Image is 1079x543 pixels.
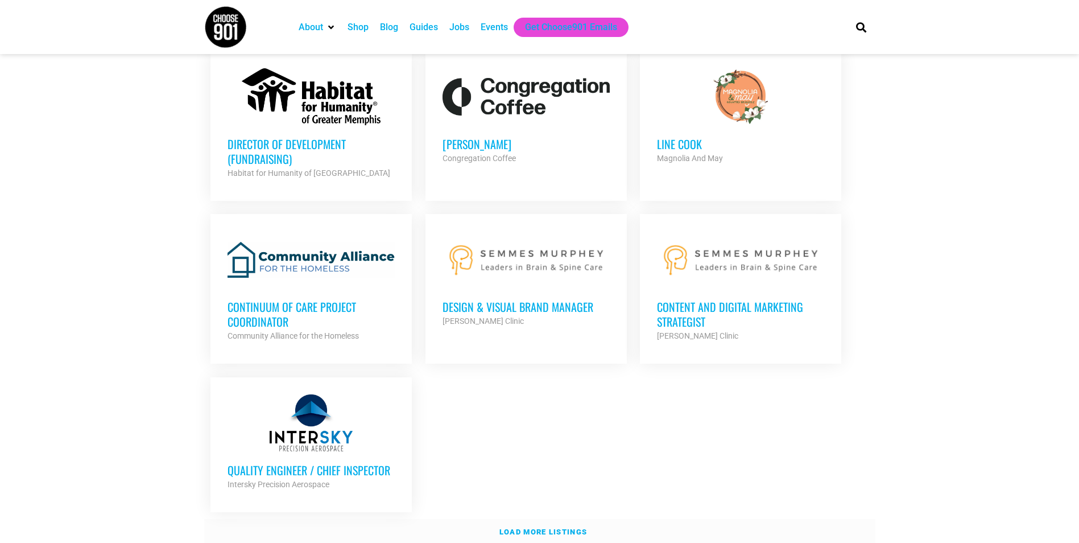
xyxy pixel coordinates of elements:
[640,51,841,182] a: Line cook Magnolia And May
[228,168,390,178] strong: Habitat for Humanity of [GEOGRAPHIC_DATA]
[293,18,837,37] nav: Main nav
[449,20,469,34] a: Jobs
[228,480,329,489] strong: Intersky Precision Aerospace
[657,299,824,329] h3: Content and Digital Marketing Strategist
[425,214,627,345] a: Design & Visual Brand Manager [PERSON_NAME] Clinic
[481,20,508,34] a: Events
[228,299,395,329] h3: Continuum of Care Project Coordinator
[657,331,738,340] strong: [PERSON_NAME] Clinic
[657,154,723,163] strong: Magnolia And May
[348,20,369,34] a: Shop
[425,51,627,182] a: [PERSON_NAME] Congregation Coffee
[851,18,870,36] div: Search
[228,137,395,166] h3: Director of Development (Fundraising)
[657,137,824,151] h3: Line cook
[299,20,323,34] a: About
[210,214,412,360] a: Continuum of Care Project Coordinator Community Alliance for the Homeless
[410,20,438,34] a: Guides
[499,528,587,536] strong: Load more listings
[228,463,395,478] h3: Quality Engineer / Chief Inspector
[443,154,516,163] strong: Congregation Coffee
[228,331,359,340] strong: Community Alliance for the Homeless
[525,20,617,34] a: Get Choose901 Emails
[210,377,412,508] a: Quality Engineer / Chief Inspector Intersky Precision Aerospace
[293,18,342,37] div: About
[443,316,524,326] strong: [PERSON_NAME] Clinic
[443,299,610,314] h3: Design & Visual Brand Manager
[640,214,841,360] a: Content and Digital Marketing Strategist [PERSON_NAME] Clinic
[210,51,412,197] a: Director of Development (Fundraising) Habitat for Humanity of [GEOGRAPHIC_DATA]
[443,137,610,151] h3: [PERSON_NAME]
[380,20,398,34] a: Blog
